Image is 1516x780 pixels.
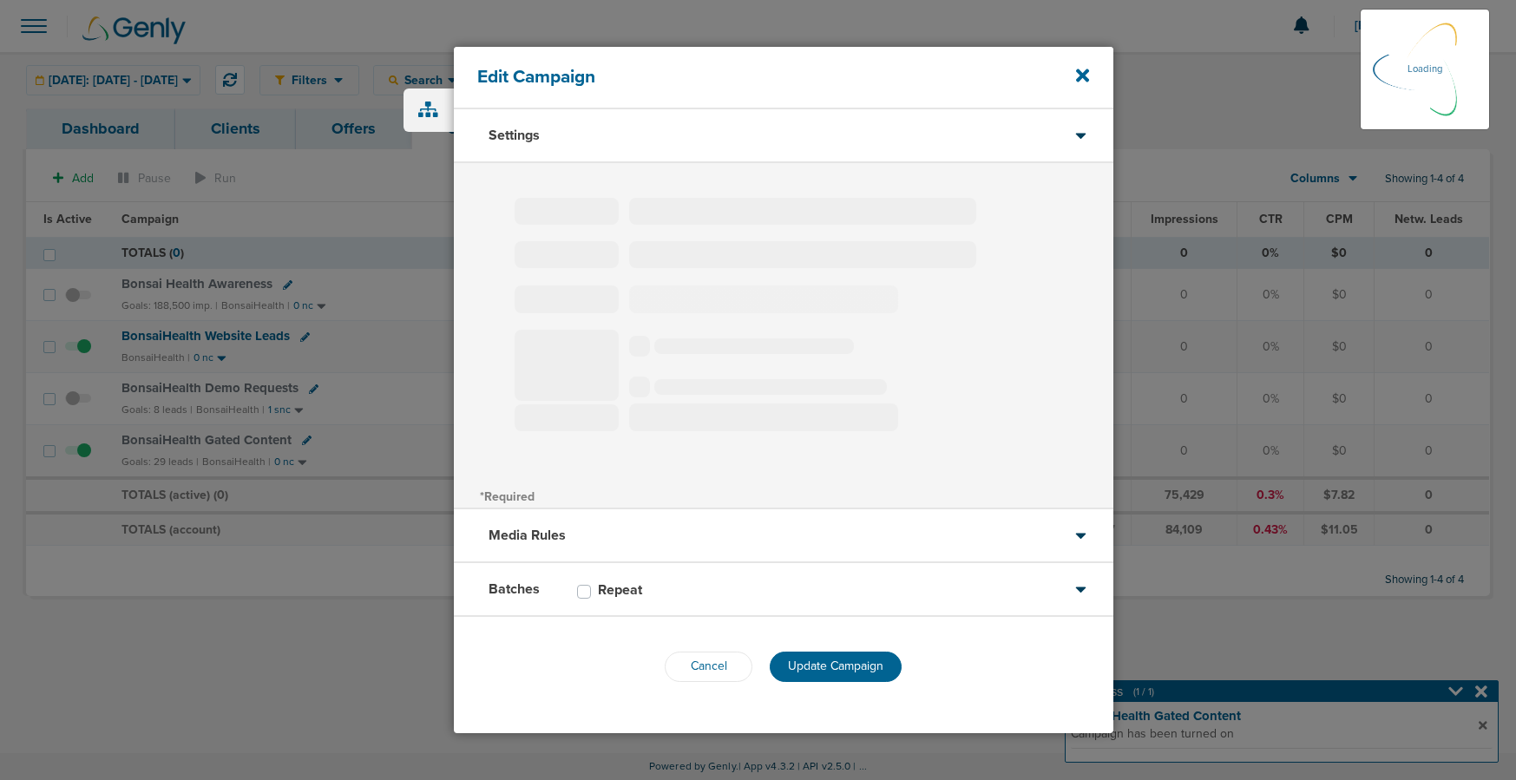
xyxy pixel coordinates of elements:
[770,652,902,682] button: Update Campaign
[665,652,752,682] button: Cancel
[598,581,642,599] h3: Repeat
[480,489,535,504] span: *Required
[477,66,1028,88] h4: Edit Campaign
[788,659,883,673] span: Update Campaign
[489,580,540,598] h3: Batches
[1408,59,1442,80] p: Loading
[489,127,540,144] h3: Settings
[489,527,566,544] h3: Media Rules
